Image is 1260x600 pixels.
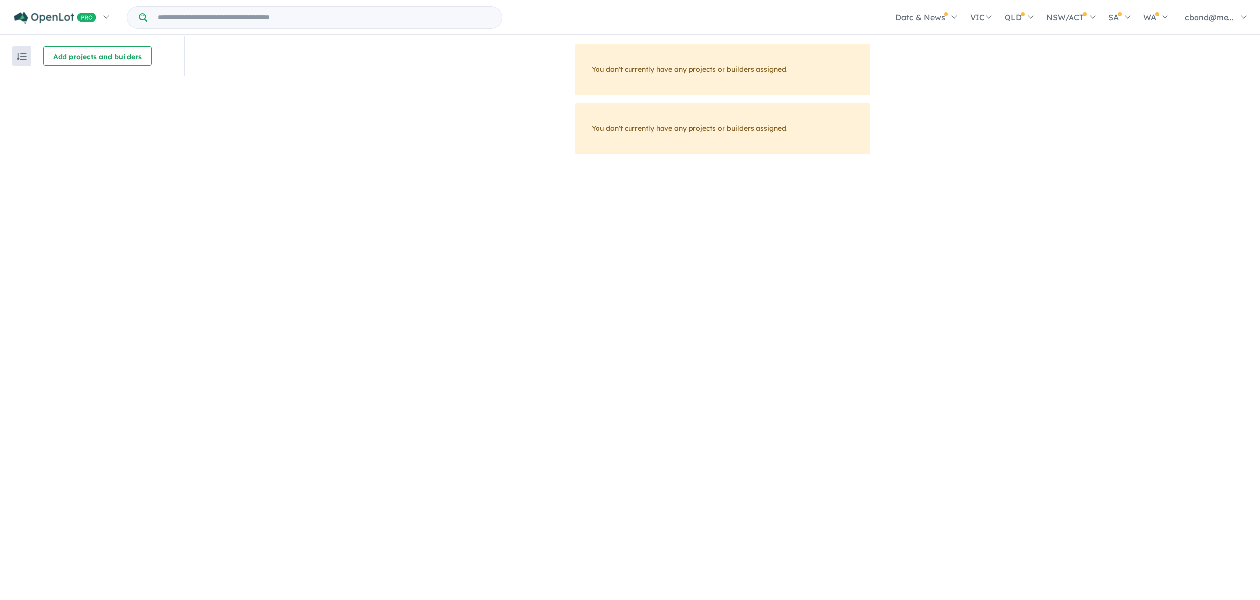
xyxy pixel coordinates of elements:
div: You don't currently have any projects or builders assigned. [575,103,870,154]
button: Add projects and builders [43,46,152,66]
div: You don't currently have any projects or builders assigned. [575,44,870,95]
input: Try estate name, suburb, builder or developer [149,7,500,28]
img: sort.svg [17,53,27,60]
span: cbond@me... [1185,12,1234,22]
img: Openlot PRO Logo White [14,12,96,24]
